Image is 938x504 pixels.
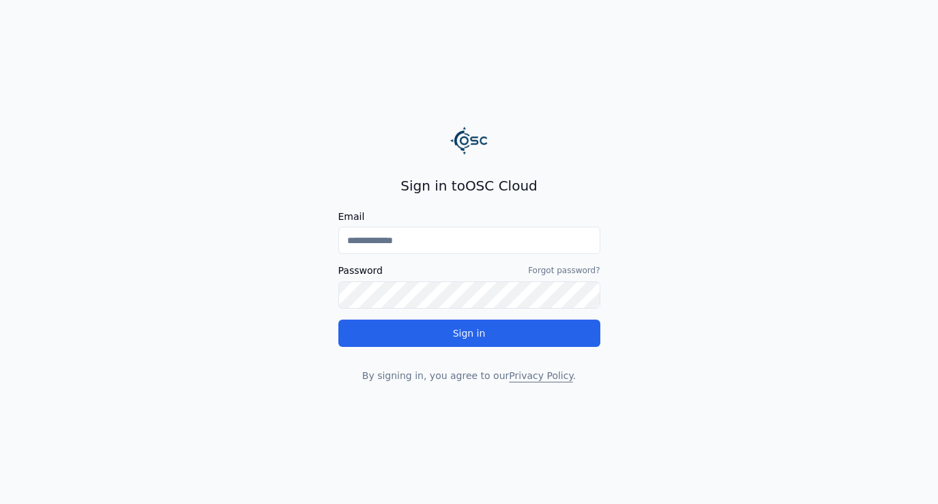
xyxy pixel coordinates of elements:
label: Password [338,266,383,275]
img: Logo [450,122,488,160]
a: Forgot password? [528,265,600,276]
p: By signing in, you agree to our . [338,369,600,382]
a: Privacy Policy [509,370,572,381]
button: Sign in [338,320,600,347]
h2: Sign in to OSC Cloud [338,176,600,195]
label: Email [338,212,600,221]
